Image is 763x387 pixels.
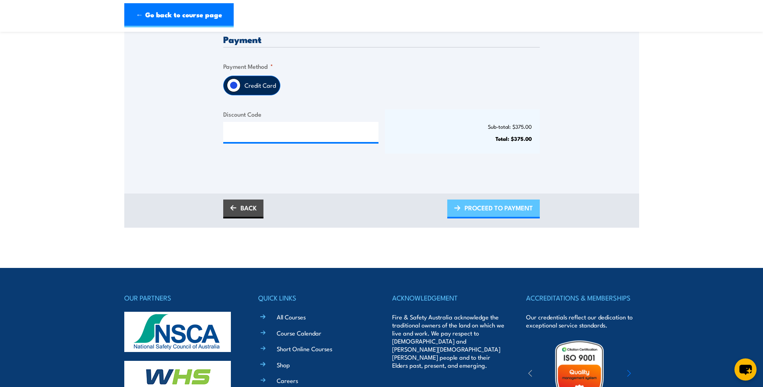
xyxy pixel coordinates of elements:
[277,376,298,385] a: Careers
[277,313,306,321] a: All Courses
[241,76,280,95] label: Credit Card
[392,292,505,303] h4: ACKNOWLEDGEMENT
[277,344,332,353] a: Short Online Courses
[223,200,263,218] a: BACK
[258,292,371,303] h4: QUICK LINKS
[393,124,532,130] p: Sub-total: $375.00
[223,109,378,119] label: Discount Code
[223,35,540,44] h3: Payment
[496,134,532,142] strong: Total: $375.00
[526,313,639,329] p: Our credentials reflect our dedication to exceptional service standards.
[465,197,533,218] span: PROCEED TO PAYMENT
[734,358,757,381] button: chat-button
[277,329,321,337] a: Course Calendar
[447,200,540,218] a: PROCEED TO PAYMENT
[277,360,290,369] a: Shop
[392,313,505,369] p: Fire & Safety Australia acknowledge the traditional owners of the land on which we live and work....
[124,3,234,27] a: ← Go back to course page
[223,62,273,71] legend: Payment Method
[526,292,639,303] h4: ACCREDITATIONS & MEMBERSHIPS
[124,312,231,352] img: nsca-logo-footer
[124,292,237,303] h4: OUR PARTNERS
